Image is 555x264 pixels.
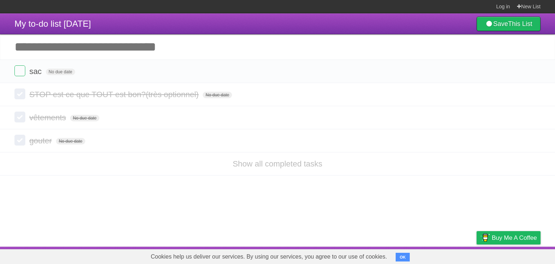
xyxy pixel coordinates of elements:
b: This List [508,20,532,27]
span: No due date [70,115,99,121]
span: My to-do list [DATE] [14,19,91,29]
span: No due date [56,138,85,144]
a: Buy me a coffee [477,231,541,244]
a: Developers [404,248,434,262]
label: Done [14,88,25,99]
img: Buy me a coffee [480,231,490,244]
a: SaveThis List [477,17,541,31]
span: No due date [203,92,232,98]
span: No due date [46,69,75,75]
button: OK [396,253,410,261]
label: Done [14,135,25,146]
span: Cookies help us deliver our services. By using our services, you agree to our use of cookies. [143,250,394,264]
a: Terms [443,248,459,262]
span: STOP est ce que TOUT est bon?(très optionnel) [29,90,201,99]
a: Suggest a feature [495,248,541,262]
span: gouter [29,136,53,145]
span: Buy me a coffee [492,231,537,244]
label: Done [14,112,25,122]
span: sac [29,67,43,76]
a: Privacy [467,248,486,262]
span: vêtements [29,113,68,122]
a: Show all completed tasks [233,159,322,168]
label: Done [14,65,25,76]
a: About [380,248,396,262]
